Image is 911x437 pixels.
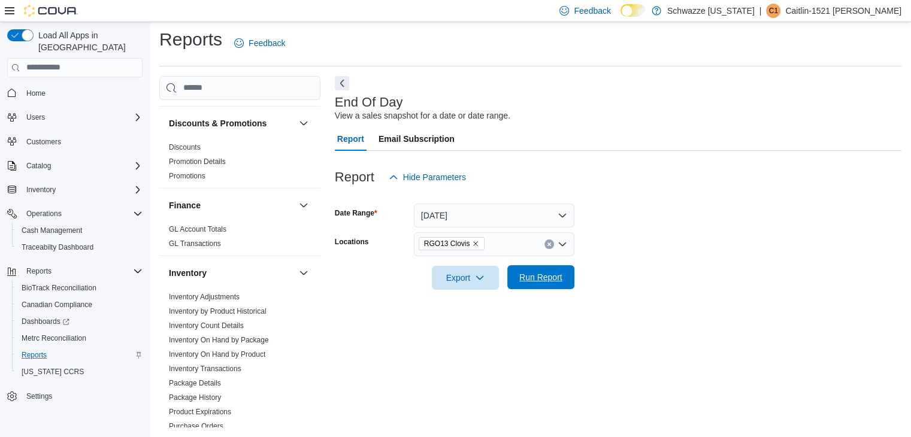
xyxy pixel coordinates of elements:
[26,161,51,171] span: Catalog
[169,379,221,387] a: Package Details
[17,281,143,295] span: BioTrack Reconciliation
[26,209,62,218] span: Operations
[22,207,143,221] span: Operations
[22,86,50,101] a: Home
[519,271,562,283] span: Run Report
[17,223,143,238] span: Cash Management
[296,266,311,280] button: Inventory
[472,240,479,247] button: Remove RGO13 Clovis from selection in this group
[384,165,471,189] button: Hide Parameters
[769,4,778,18] span: C1
[379,127,455,151] span: Email Subscription
[419,237,485,250] span: RGO13 Clovis
[169,350,265,359] a: Inventory On Hand by Product
[169,321,244,330] span: Inventory Count Details
[229,31,290,55] a: Feedback
[12,296,147,313] button: Canadian Compliance
[558,239,567,249] button: Open list of options
[22,110,143,125] span: Users
[17,240,98,254] a: Traceabilty Dashboard
[2,181,147,198] button: Inventory
[159,140,320,188] div: Discounts & Promotions
[2,205,147,222] button: Operations
[12,347,147,363] button: Reports
[2,133,147,150] button: Customers
[335,76,349,90] button: Next
[26,89,46,98] span: Home
[12,313,147,330] a: Dashboards
[17,348,52,362] a: Reports
[169,321,244,330] a: Inventory Count Details
[2,387,147,405] button: Settings
[7,80,143,436] nav: Complex example
[169,117,294,129] button: Discounts & Promotions
[169,225,226,233] a: GL Account Totals
[249,37,285,49] span: Feedback
[169,407,231,417] span: Product Expirations
[424,238,470,250] span: RGO13 Clovis
[544,239,554,249] button: Clear input
[26,113,45,122] span: Users
[22,183,143,197] span: Inventory
[26,266,52,276] span: Reports
[169,157,226,166] a: Promotion Details
[22,264,56,278] button: Reports
[335,110,510,122] div: View a sales snapshot for a date or date range.
[12,222,147,239] button: Cash Management
[2,109,147,126] button: Users
[26,392,52,401] span: Settings
[169,365,241,373] a: Inventory Transactions
[2,157,147,174] button: Catalog
[169,157,226,166] span: Promotion Details
[759,4,762,18] p: |
[169,239,221,248] a: GL Transactions
[337,127,364,151] span: Report
[22,283,96,293] span: BioTrack Reconciliation
[169,267,294,279] button: Inventory
[296,198,311,213] button: Finance
[17,331,91,345] a: Metrc Reconciliation
[22,183,60,197] button: Inventory
[335,170,374,184] h3: Report
[22,300,92,309] span: Canadian Compliance
[169,199,294,211] button: Finance
[22,317,69,326] span: Dashboards
[22,389,57,403] a: Settings
[12,363,147,380] button: [US_STATE] CCRS
[17,348,143,362] span: Reports
[414,204,574,227] button: [DATE]
[22,159,143,173] span: Catalog
[403,171,466,183] span: Hide Parameters
[159,222,320,256] div: Finance
[24,5,78,17] img: Cova
[17,314,74,329] a: Dashboards
[621,4,646,17] input: Dark Mode
[169,307,267,315] a: Inventory by Product Historical
[22,264,143,278] span: Reports
[22,350,47,360] span: Reports
[169,293,240,301] a: Inventory Adjustments
[12,330,147,347] button: Metrc Reconciliation
[785,4,901,18] p: Caitlin-1521 [PERSON_NAME]
[159,28,222,51] h1: Reports
[169,336,269,344] a: Inventory On Hand by Package
[17,365,89,379] a: [US_STATE] CCRS
[335,95,403,110] h3: End Of Day
[22,159,56,173] button: Catalog
[22,389,143,403] span: Settings
[17,331,143,345] span: Metrc Reconciliation
[2,84,147,102] button: Home
[169,267,207,279] h3: Inventory
[22,207,66,221] button: Operations
[22,226,82,235] span: Cash Management
[22,367,84,377] span: [US_STATE] CCRS
[507,265,574,289] button: Run Report
[169,364,241,374] span: Inventory Transactions
[169,422,223,430] a: Purchase Orders
[17,281,101,295] a: BioTrack Reconciliation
